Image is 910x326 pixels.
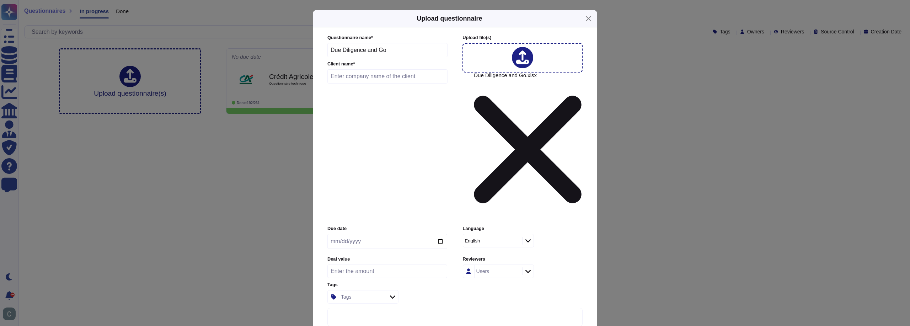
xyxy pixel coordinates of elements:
[465,239,480,243] div: English
[476,269,489,274] div: Users
[327,283,447,287] label: Tags
[327,43,448,57] input: Enter questionnaire name
[327,264,447,278] input: Enter the amount
[583,13,594,24] button: Close
[327,62,448,66] label: Client name
[327,257,447,262] label: Deal value
[341,294,352,299] div: Tags
[474,73,582,221] span: Due Diligence and Go.xlsx
[327,69,448,84] input: Enter company name of the client
[463,257,583,262] label: Reviewers
[327,226,447,231] label: Due date
[463,226,583,231] label: Language
[417,14,482,23] h5: Upload questionnaire
[462,35,491,40] span: Upload file (s)
[327,36,448,40] label: Questionnaire name
[327,234,447,249] input: Due date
